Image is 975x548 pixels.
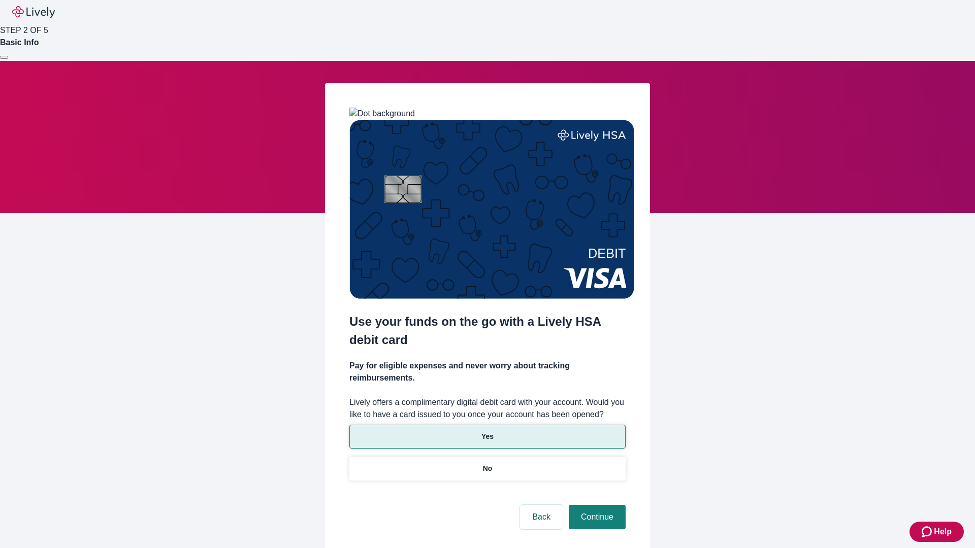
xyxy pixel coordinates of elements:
[349,108,415,120] img: Dot background
[349,425,626,449] button: Yes
[934,526,952,538] span: Help
[349,120,634,299] img: Debit card
[349,396,626,421] label: Lively offers a complimentary digital debit card with your account. Would you like to have a card...
[520,505,563,529] button: Back
[483,463,493,474] p: No
[922,526,934,538] svg: Zendesk support icon
[349,313,626,349] h2: Use your funds on the go with a Lively HSA debit card
[569,505,626,529] button: Continue
[481,431,494,442] p: Yes
[12,6,55,18] img: Lively
[349,360,626,384] h4: Pay for eligible expenses and never worry about tracking reimbursements.
[349,457,626,481] button: No
[909,522,964,542] button: Zendesk support iconHelp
